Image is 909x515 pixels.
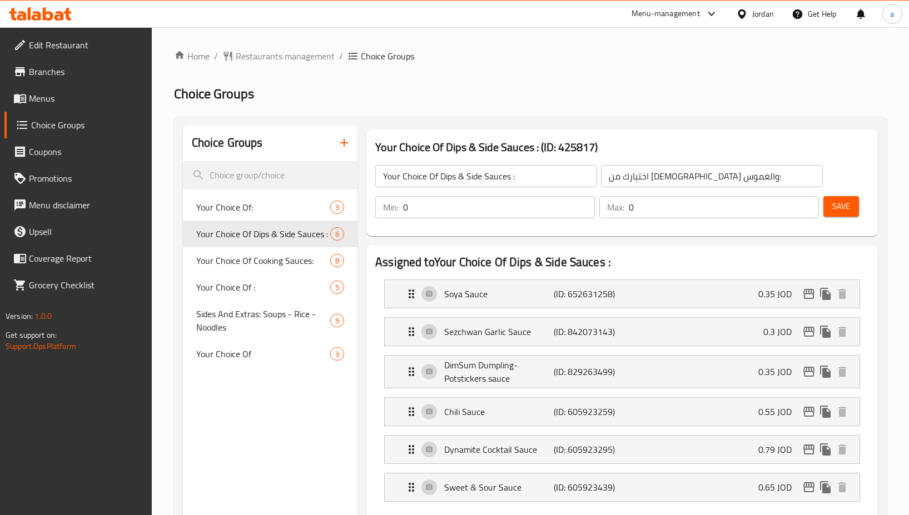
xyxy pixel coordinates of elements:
[554,443,627,456] p: (ID: 605923295)
[385,398,860,426] div: Expand
[834,286,851,302] button: delete
[4,192,152,218] a: Menu disclaimer
[31,118,143,132] span: Choice Groups
[29,252,143,265] span: Coverage Report
[183,161,358,189] input: search
[331,202,344,213] span: 3
[29,38,143,52] span: Edit Restaurant
[29,65,143,78] span: Branches
[375,468,869,506] li: Expand
[801,441,817,458] button: edit
[331,256,344,266] span: 8
[801,403,817,420] button: edit
[832,199,850,213] span: Save
[6,339,76,353] a: Support.OpsPlatform
[4,32,152,58] a: Edit Restaurant
[29,145,143,158] span: Coupons
[183,274,358,301] div: Your Choice Of :5
[174,49,887,63] nav: breadcrumb
[196,201,330,214] span: Your Choice Of:
[361,49,414,63] span: Choice Groups
[444,325,554,338] p: Sezchwan Garlic Sauce
[752,8,774,20] div: Jordan
[444,405,554,418] p: Chili Sauce
[554,405,627,418] p: (ID: 605923259)
[817,441,834,458] button: duplicate
[758,481,801,494] p: 0.65 JOD
[444,287,554,301] p: Soya Sauce
[632,7,700,21] div: Menu-management
[330,254,344,267] div: Choices
[758,405,801,418] p: 0.55 JOD
[554,287,627,301] p: (ID: 652631258)
[801,323,817,340] button: edit
[385,473,860,501] div: Expand
[758,287,801,301] p: 0.35 JOD
[183,247,358,274] div: Your Choice Of Cooking Sauces:8
[607,201,624,214] p: Max:
[183,301,358,341] div: Sides And Extras: Soups - Rice - Noodles9
[196,227,330,241] span: Your Choice Of Dips & Side Sauces :
[29,198,143,212] span: Menu disclaimer
[385,318,860,346] div: Expand
[331,349,344,359] span: 3
[4,272,152,298] a: Grocery Checklist
[801,286,817,302] button: edit
[196,307,330,334] span: Sides And Extras: Soups - Rice - Noodles
[339,49,343,63] li: /
[834,441,851,458] button: delete
[331,229,344,239] span: 6
[330,227,344,241] div: Choices
[817,403,834,420] button: duplicate
[554,325,627,338] p: (ID: 842073143)
[758,443,801,456] p: 0.79 JOD
[29,172,143,185] span: Promotions
[823,196,859,217] button: Save
[375,275,869,313] li: Expand
[817,363,834,380] button: duplicate
[196,347,330,361] span: Your Choice Of
[834,323,851,340] button: delete
[183,221,358,247] div: Your Choice Of Dips & Side Sauces :6
[763,325,801,338] p: 0.3 JOD
[385,436,860,463] div: Expand
[4,112,152,138] a: Choice Groups
[444,358,554,385] p: DimSum Dumpling-Potstickers sauce
[4,165,152,192] a: Promotions
[330,201,344,214] div: Choices
[801,363,817,380] button: edit
[29,92,143,105] span: Menus
[834,479,851,496] button: delete
[890,8,894,20] span: a
[183,194,358,221] div: Your Choice Of:3
[554,365,627,378] p: (ID: 829263499)
[196,281,330,294] span: Your Choice Of :
[183,341,358,367] div: Your Choice Of3
[817,323,834,340] button: duplicate
[4,218,152,245] a: Upsell
[4,85,152,112] a: Menus
[375,138,869,156] h3: Your Choice Of Dips & Side Sauces : (ID: 425817)
[817,286,834,302] button: duplicate
[4,138,152,165] a: Coupons
[330,281,344,294] div: Choices
[385,280,860,308] div: Expand
[375,431,869,468] li: Expand
[6,328,57,342] span: Get support on:
[375,393,869,431] li: Expand
[817,479,834,496] button: duplicate
[801,479,817,496] button: edit
[34,309,52,323] span: 1.0.0
[331,282,344,293] span: 5
[174,81,254,106] span: Choice Groups
[444,443,554,456] p: Dynamite Cocktail Sauce
[383,201,399,214] p: Min:
[29,225,143,238] span: Upsell
[4,58,152,85] a: Branches
[444,481,554,494] p: Sweet & Sour Sauce
[758,365,801,378] p: 0.35 JOD
[192,134,263,151] h2: Choice Groups
[375,351,869,393] li: Expand
[174,49,210,63] a: Home
[236,49,335,63] span: Restaurants management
